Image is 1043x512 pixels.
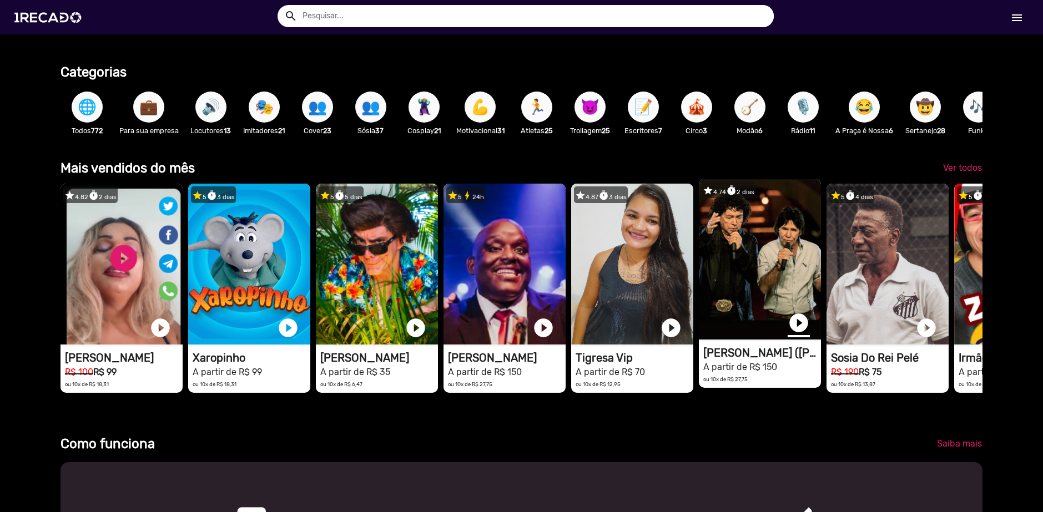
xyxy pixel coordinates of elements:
[65,367,93,377] small: R$ 100
[602,126,610,135] b: 25
[361,92,380,123] span: 👥
[527,92,546,123] span: 🏃
[575,92,606,123] button: 😈
[576,367,645,377] small: A partir de R$ 70
[284,9,298,23] mat-icon: Example home icon
[91,126,103,135] b: 772
[634,92,653,123] span: 📝
[910,92,941,123] button: 🤠
[195,92,226,123] button: 🔊
[61,160,195,176] b: Mais vendidos do mês
[937,126,945,135] b: 28
[703,346,821,359] h1: [PERSON_NAME] ([PERSON_NAME] & [PERSON_NAME])
[859,367,881,377] b: R$ 75
[571,184,693,344] video: 1RECADO vídeos dedicados para fãs e empresas
[65,381,109,387] small: ou 10x de R$ 18,31
[788,312,810,334] a: play_circle_filled
[139,92,158,123] span: 💼
[201,92,220,123] span: 🔊
[963,92,994,123] button: 🎶
[758,126,763,135] b: 6
[703,126,707,135] b: 3
[734,92,765,123] button: 🪕
[740,92,759,123] span: 🪕
[190,125,232,136] p: Locutores
[676,125,718,136] p: Circo
[969,92,988,123] span: 🎶
[456,125,505,136] p: Motivacional
[320,367,390,377] small: A partir de R$ 35
[831,351,949,364] h1: Sosia Do Rei Pelé
[581,92,599,123] span: 😈
[699,179,821,339] video: 1RECADO vídeos dedicados para fãs e empresas
[444,184,566,344] video: 1RECADO vídeos dedicados para fãs e empresas
[916,92,935,123] span: 🤠
[831,381,875,387] small: ou 10x de R$ 13,87
[943,163,982,173] span: Ver todos
[703,376,748,382] small: ou 10x de R$ 27,75
[729,125,771,136] p: Modão
[660,317,682,339] a: play_circle_filled
[831,367,859,377] small: R$ 190
[889,126,893,135] b: 6
[532,317,555,339] a: play_circle_filled
[958,125,1000,136] p: Funk
[119,125,179,136] p: Para sua empresa
[687,92,706,123] span: 🎪
[61,184,183,344] video: 1RECADO vídeos dedicados para fãs e empresas
[1010,11,1024,24] mat-icon: Início
[277,317,299,339] a: play_circle_filled
[855,92,874,123] span: 😂
[849,92,880,123] button: 😂
[788,92,819,123] button: 🎙️
[497,126,505,135] b: 31
[193,367,262,377] small: A partir de R$ 99
[516,125,558,136] p: Atletas
[703,362,777,372] small: A partir de R$ 150
[375,126,384,135] b: 37
[66,125,108,136] p: Todos
[61,436,155,452] b: Como funciona
[576,351,693,364] h1: Tigresa Vip
[471,92,490,123] span: 💪
[434,126,441,135] b: 21
[448,351,566,364] h1: [PERSON_NAME]
[915,317,938,339] a: play_circle_filled
[681,92,712,123] button: 🎪
[72,92,103,123] button: 🌐
[188,184,310,344] video: 1RECADO vídeos dedicados para fãs e empresas
[243,125,285,136] p: Imitadores
[320,351,438,364] h1: [PERSON_NAME]
[93,367,117,377] b: R$ 99
[323,126,331,135] b: 23
[809,126,815,135] b: 11
[835,125,893,136] p: A Praça é Nossa
[904,125,946,136] p: Sertanejo
[928,434,991,454] a: Saiba mais
[308,92,327,123] span: 👥
[448,381,492,387] small: ou 10x de R$ 27,75
[937,438,982,449] span: Saiba mais
[545,126,553,135] b: 25
[782,125,824,136] p: Rádio
[65,351,183,364] h1: [PERSON_NAME]
[294,5,774,27] input: Pesquisar...
[193,351,310,364] h1: Xaropinho
[959,367,1032,377] small: A partir de R$ 149
[405,317,427,339] a: play_circle_filled
[302,92,333,123] button: 👥
[149,317,172,339] a: play_circle_filled
[316,184,438,344] video: 1RECADO vídeos dedicados para fãs e empresas
[658,126,662,135] b: 7
[448,367,522,377] small: A partir de R$ 150
[409,92,440,123] button: 🦹🏼‍♀️
[576,381,621,387] small: ou 10x de R$ 12,95
[403,125,445,136] p: Cosplay
[794,92,813,123] span: 🎙️
[61,64,127,80] b: Categorias
[827,184,949,344] video: 1RECADO vídeos dedicados para fãs e empresas
[255,92,274,123] span: 🎭
[628,92,659,123] button: 📝
[415,92,434,123] span: 🦹🏼‍♀️
[193,381,236,387] small: ou 10x de R$ 18,31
